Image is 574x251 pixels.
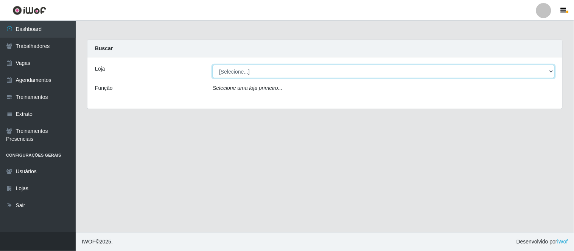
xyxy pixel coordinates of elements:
[95,65,105,73] label: Loja
[82,239,96,245] span: IWOF
[557,239,568,245] a: iWof
[12,6,46,15] img: CoreUI Logo
[213,85,282,91] i: Selecione uma loja primeiro...
[95,45,113,51] strong: Buscar
[516,238,568,246] span: Desenvolvido por
[82,238,113,246] span: © 2025 .
[95,84,113,92] label: Função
